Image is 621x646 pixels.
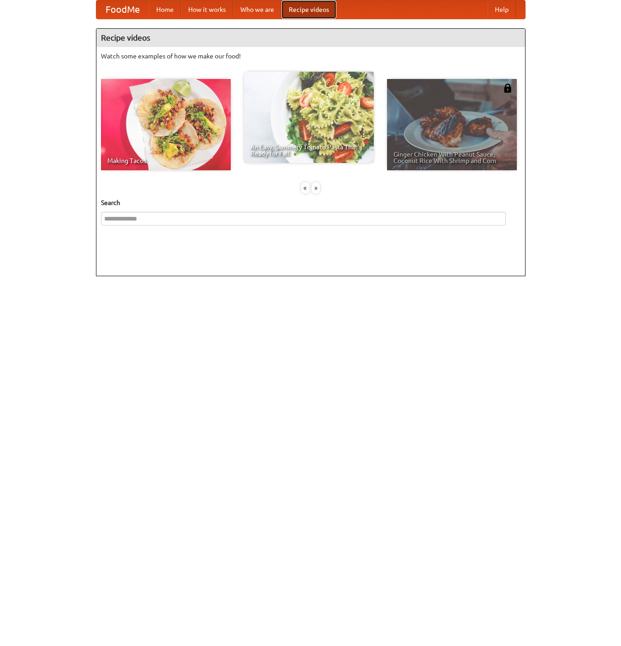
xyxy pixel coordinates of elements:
div: « [301,182,309,194]
a: Recipe videos [281,0,336,19]
a: How it works [181,0,233,19]
h4: Recipe videos [96,29,525,47]
a: Who we are [233,0,281,19]
a: An Easy, Summery Tomato Pasta That's Ready for Fall [244,72,374,163]
a: Home [149,0,181,19]
span: An Easy, Summery Tomato Pasta That's Ready for Fall [250,144,367,157]
p: Watch some examples of how we make our food! [101,52,520,61]
img: 483408.png [503,84,512,93]
div: » [312,182,320,194]
a: Help [488,0,516,19]
h5: Search [101,198,520,207]
span: Making Tacos [107,158,224,164]
a: Making Tacos [101,79,231,170]
a: FoodMe [96,0,149,19]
